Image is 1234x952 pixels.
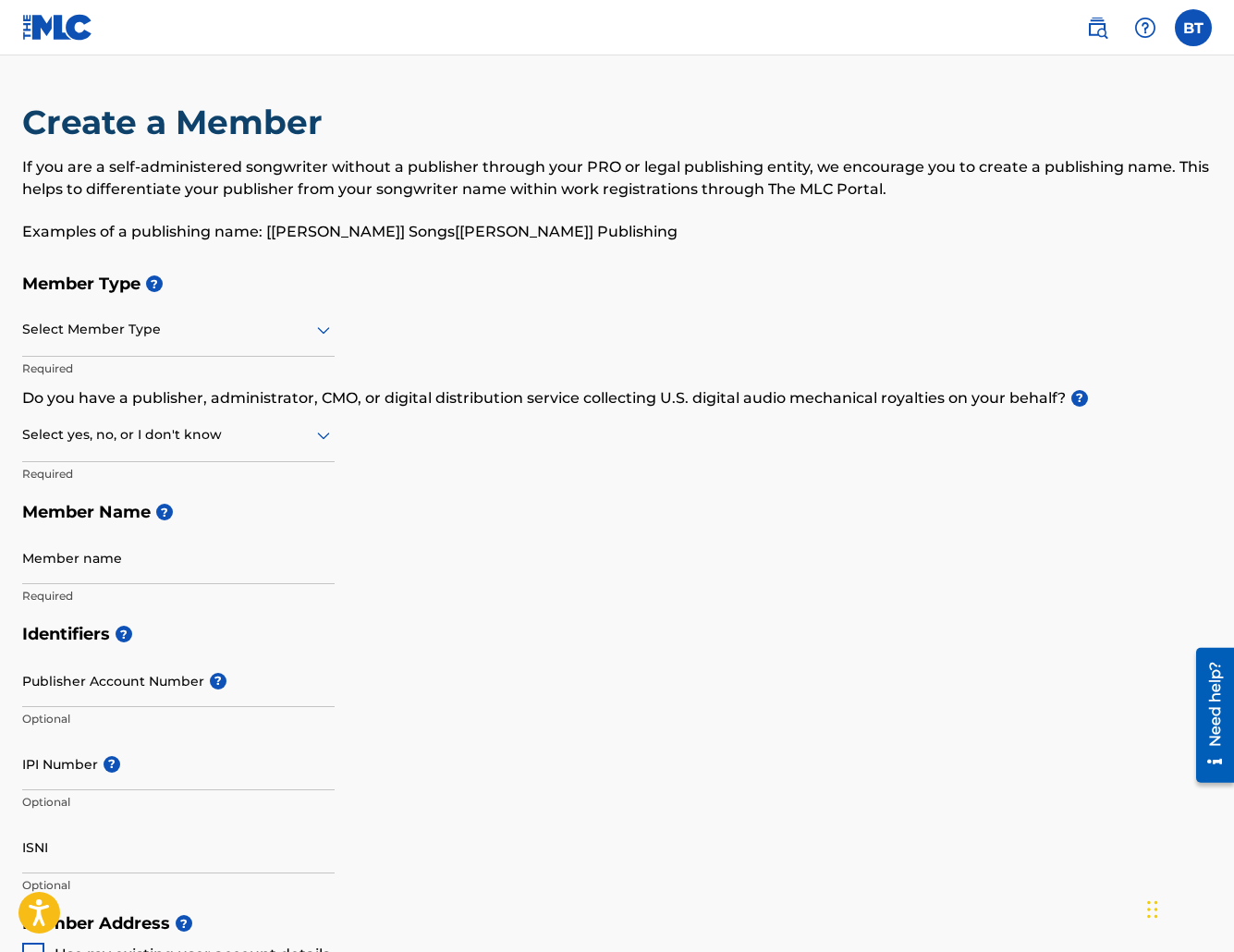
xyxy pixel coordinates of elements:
div: User Menu [1175,9,1212,46]
div: Help [1127,9,1164,46]
div: Drag [1147,882,1158,937]
p: Required [22,360,335,377]
h5: Identifiers [22,615,1212,654]
h2: Create a Member [22,102,332,143]
span: ? [210,673,226,690]
p: Examples of a publishing name: [[PERSON_NAME]] Songs[[PERSON_NAME]] Publishing [22,221,1212,243]
span: ? [104,756,120,773]
p: Required [22,466,335,482]
p: Optional [22,877,335,894]
span: ? [1071,390,1088,407]
h5: Member Name [22,493,1212,532]
p: Optional [22,794,335,811]
p: Required [22,588,335,604]
iframe: Resource Center [1182,640,1234,791]
iframe: Chat Widget [1142,863,1234,952]
span: ? [156,504,173,520]
img: help [1134,17,1156,39]
span: ? [146,275,163,292]
h5: Member Type [22,264,1212,304]
a: Public Search [1079,9,1116,46]
span: ? [176,915,192,932]
p: If you are a self-administered songwriter without a publisher through your PRO or legal publishin... [22,156,1212,201]
h5: Member Address [22,904,1212,944]
p: Optional [22,711,335,727]
img: MLC Logo [22,14,93,41]
span: ? [116,626,132,642]
img: search [1086,17,1108,39]
p: Do you have a publisher, administrator, CMO, or digital distribution service collecting U.S. digi... [22,387,1212,409]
